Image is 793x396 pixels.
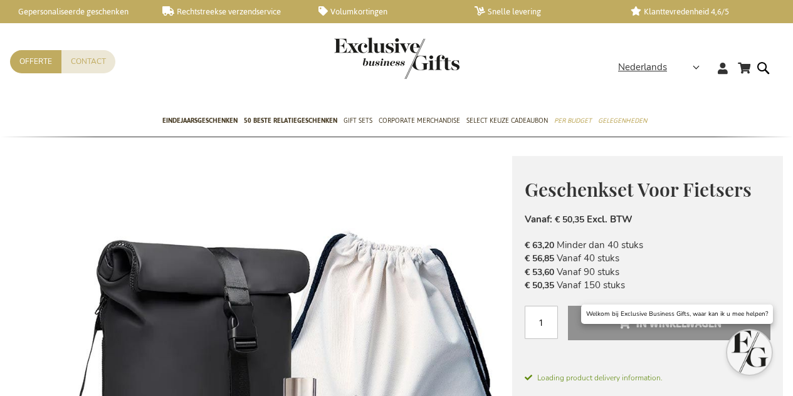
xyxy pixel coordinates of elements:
span: € 63,20 [525,239,554,251]
a: Rechtstreekse verzendservice [162,6,298,17]
a: Gepersonaliseerde geschenken [6,6,142,17]
span: Excl. BTW [587,213,633,226]
span: Geschenkset Voor Fietsers [525,177,752,202]
span: Gelegenheden [598,114,647,127]
a: Per Budget [554,106,592,137]
a: Gift Sets [344,106,372,137]
input: Aantal [525,306,558,339]
a: Eindejaarsgeschenken [162,106,238,137]
li: Vanaf 90 stuks [525,266,770,279]
a: 50 beste relatiegeschenken [244,106,337,137]
span: Per Budget [554,114,592,127]
li: Vanaf 150 stuks [525,279,770,292]
li: Vanaf 40 stuks [525,252,770,265]
span: Vanaf: [525,213,552,226]
span: € 56,85 [525,253,554,264]
span: Corporate Merchandise [379,114,460,127]
a: Gelegenheden [598,106,647,137]
div: Nederlands [618,60,708,75]
a: Klanttevredenheid 4,6/5 [631,6,767,17]
a: Corporate Merchandise [379,106,460,137]
a: store logo [334,38,397,79]
span: Eindejaarsgeschenken [162,114,238,127]
span: € 50,35 [525,279,554,291]
span: € 50,35 [555,214,584,226]
span: Loading product delivery information. [525,372,770,383]
span: Nederlands [618,60,667,75]
span: € 53,60 [525,266,554,278]
a: Offerte [10,50,61,73]
li: Minder dan 40 stuks [525,239,770,252]
span: Gift Sets [344,114,372,127]
img: Exclusive Business gifts logo [334,38,460,79]
a: Select Keuze Cadeaubon [466,106,548,137]
a: Snelle levering [475,6,611,17]
a: Volumkortingen [318,6,454,17]
span: 50 beste relatiegeschenken [244,114,337,127]
span: Select Keuze Cadeaubon [466,114,548,127]
a: Contact [61,50,115,73]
